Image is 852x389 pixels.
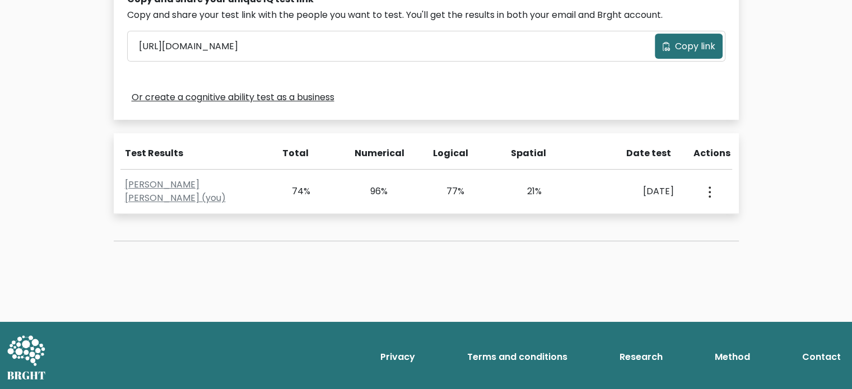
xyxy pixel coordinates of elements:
[132,91,334,104] a: Or create a cognitive ability test as a business
[125,147,263,160] div: Test Results
[693,147,732,160] div: Actions
[127,8,725,22] div: Copy and share your test link with the people you want to test. You'll get the results in both yo...
[125,178,226,204] a: [PERSON_NAME] [PERSON_NAME] (you)
[589,147,680,160] div: Date test
[710,346,755,368] a: Method
[279,185,311,198] div: 74%
[356,185,388,198] div: 96%
[433,147,465,160] div: Logical
[463,346,572,368] a: Terms and conditions
[433,185,465,198] div: 77%
[655,34,723,59] button: Copy link
[277,147,309,160] div: Total
[798,346,845,368] a: Contact
[376,346,420,368] a: Privacy
[675,40,715,53] span: Copy link
[511,147,543,160] div: Spatial
[510,185,542,198] div: 21%
[355,147,387,160] div: Numerical
[615,346,667,368] a: Research
[587,185,674,198] div: [DATE]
